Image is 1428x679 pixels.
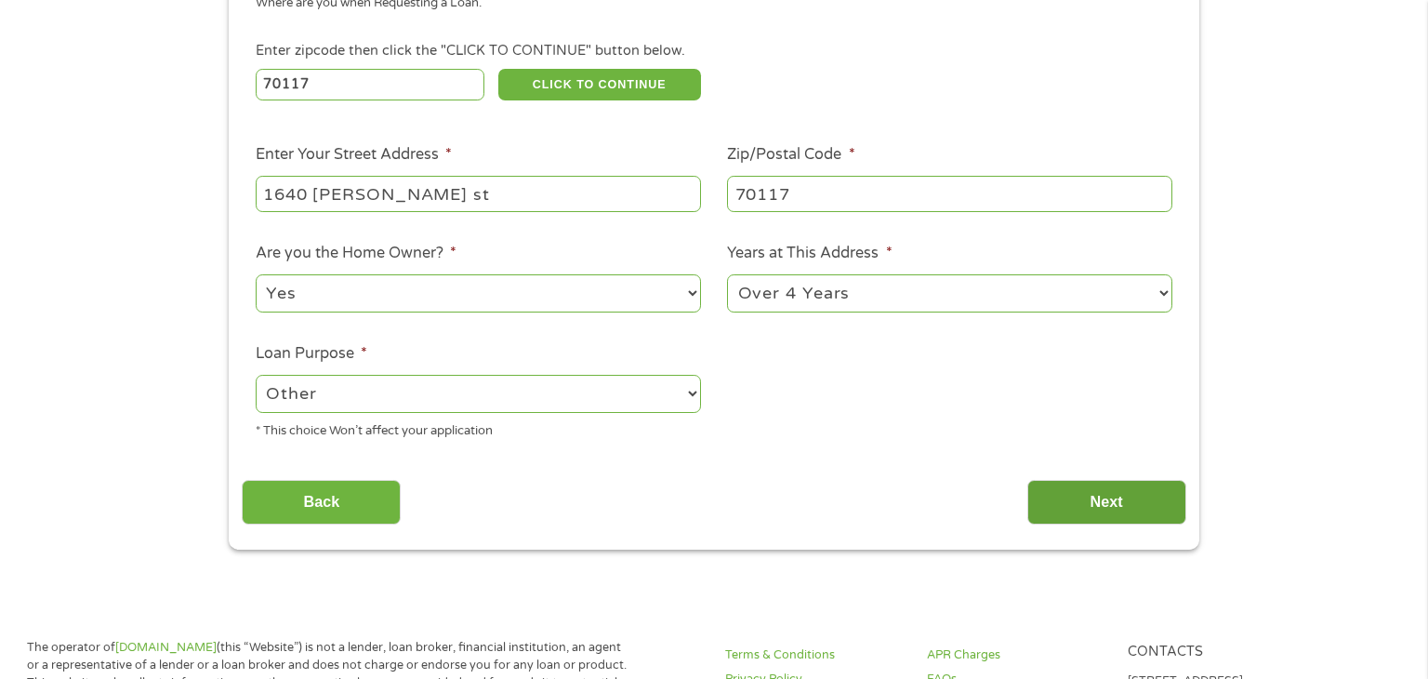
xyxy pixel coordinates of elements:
[256,244,456,263] label: Are you the Home Owner?
[256,41,1172,61] div: Enter zipcode then click the "CLICK TO CONTINUE" button below.
[1128,644,1306,661] h4: Contacts
[725,646,904,664] a: Terms & Conditions
[927,646,1105,664] a: APR Charges
[727,145,854,165] label: Zip/Postal Code
[1027,480,1186,526] input: Next
[256,176,701,211] input: 1 Main Street
[256,145,452,165] label: Enter Your Street Address
[242,480,401,526] input: Back
[256,416,701,441] div: * This choice Won’t affect your application
[256,69,485,100] input: Enter Zipcode (e.g 01510)
[727,244,892,263] label: Years at This Address
[498,69,701,100] button: CLICK TO CONTINUE
[115,640,217,655] a: [DOMAIN_NAME]
[256,344,367,364] label: Loan Purpose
